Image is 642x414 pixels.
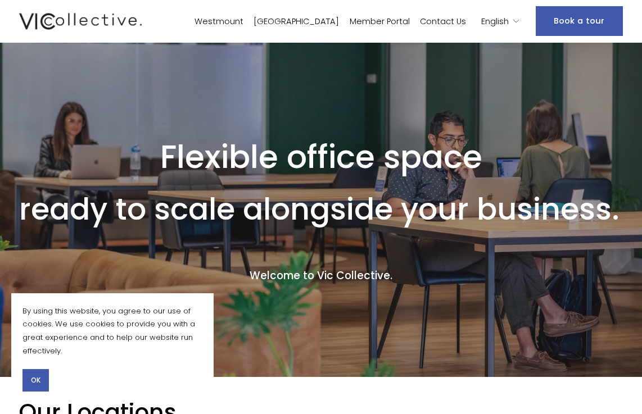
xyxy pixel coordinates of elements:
[22,369,49,392] button: OK
[195,13,243,29] a: Westmount
[19,137,623,176] h1: Flexible office space
[420,13,466,29] a: Contact Us
[31,375,40,385] span: OK
[22,304,202,358] p: By using this website, you agree to our use of cookies. We use cookies to provide you with a grea...
[481,14,509,29] span: English
[481,13,520,29] div: language picker
[19,11,142,32] img: Vic Collective
[536,6,623,36] a: Book a tour
[350,13,410,29] a: Member Portal
[11,293,214,403] section: Cookie banner
[19,194,620,225] h1: ready to scale alongside your business.
[19,269,623,283] h4: Welcome to Vic Collective.
[254,13,339,29] a: [GEOGRAPHIC_DATA]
